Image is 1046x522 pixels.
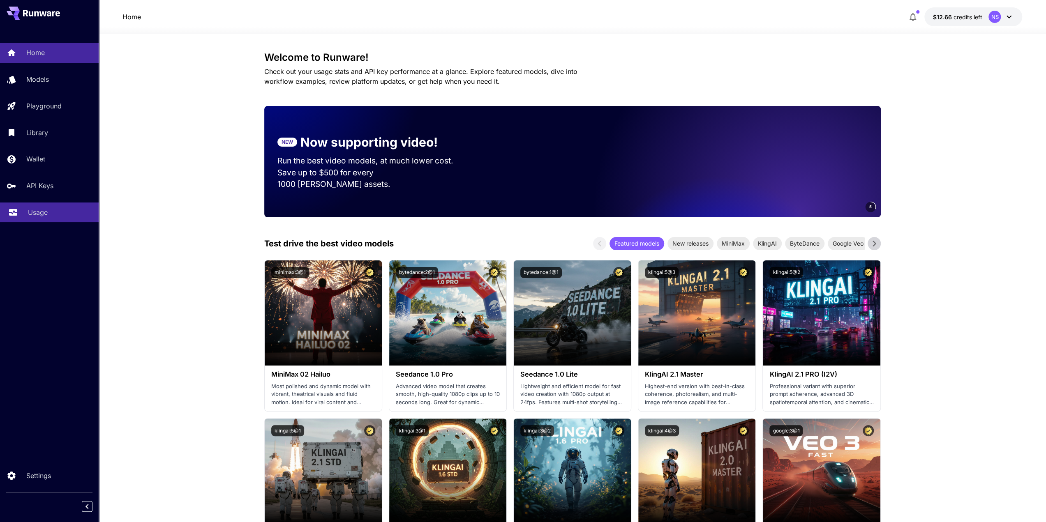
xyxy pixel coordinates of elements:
[26,181,53,191] p: API Keys
[863,425,874,436] button: Certified Model – Vetted for best performance and includes a commercial license.
[396,425,429,436] button: klingai:3@1
[26,74,49,84] p: Models
[271,370,375,378] h3: MiniMax 02 Hailuo
[769,425,803,436] button: google:3@1
[638,260,755,366] img: alt
[763,260,880,366] img: alt
[988,11,1001,23] div: NS
[667,239,713,248] span: New releases
[520,382,624,407] p: Lightweight and efficient model for fast video creation with 1080p output at 24fps. Features mult...
[82,501,92,512] button: Collapse sidebar
[933,13,982,21] div: $12.65581
[610,239,664,248] span: Featured models
[645,267,679,278] button: klingai:5@3
[271,267,309,278] button: minimax:3@1
[520,425,554,436] button: klingai:3@2
[264,52,881,63] h3: Welcome to Runware!
[717,237,750,250] div: MiniMax
[785,237,824,250] div: ByteDance
[645,425,679,436] button: klingai:4@3
[122,12,141,22] a: Home
[265,260,382,366] img: alt
[645,370,749,378] h3: KlingAI 2.1 Master
[933,14,953,21] span: $12.66
[277,167,469,191] p: Save up to $500 for every 1000 [PERSON_NAME] assets.
[753,239,782,248] span: KlingAI
[26,48,45,57] p: Home
[26,471,51,481] p: Settings
[738,425,749,436] button: Certified Model – Vetted for best performance and includes a commercial license.
[769,382,873,407] p: Professional variant with superior prompt adherence, advanced 3D spatiotemporal attention, and ci...
[271,425,304,436] button: klingai:5@1
[489,425,500,436] button: Certified Model – Vetted for best performance and includes a commercial license.
[769,267,803,278] button: klingai:5@2
[26,128,48,138] p: Library
[753,237,782,250] div: KlingAI
[26,101,62,111] p: Playground
[667,237,713,250] div: New releases
[610,237,664,250] div: Featured models
[264,67,577,85] span: Check out your usage stats and API key performance at a glance. Explore featured models, dive int...
[264,237,394,250] p: Test drive the best video models
[645,382,749,407] p: Highest-end version with best-in-class coherence, photorealism, and multi-image reference capabil...
[364,267,375,278] button: Certified Model – Vetted for best performance and includes a commercial license.
[869,204,872,210] span: 5
[389,260,506,366] img: alt
[613,425,624,436] button: Certified Model – Vetted for best performance and includes a commercial license.
[520,370,624,378] h3: Seedance 1.0 Lite
[613,267,624,278] button: Certified Model – Vetted for best performance and includes a commercial license.
[717,239,750,248] span: MiniMax
[282,138,293,146] p: NEW
[828,239,868,248] span: Google Veo
[514,260,631,366] img: alt
[769,370,873,378] h3: KlingAI 2.1 PRO (I2V)
[520,267,562,278] button: bytedance:1@1
[300,133,438,152] p: Now supporting video!
[863,267,874,278] button: Certified Model – Vetted for best performance and includes a commercial license.
[953,14,982,21] span: credits left
[828,237,868,250] div: Google Veo
[489,267,500,278] button: Certified Model – Vetted for best performance and includes a commercial license.
[28,207,48,217] p: Usage
[785,239,824,248] span: ByteDance
[924,7,1022,26] button: $12.65581NS
[122,12,141,22] nav: breadcrumb
[88,499,99,514] div: Collapse sidebar
[26,154,45,164] p: Wallet
[271,382,375,407] p: Most polished and dynamic model with vibrant, theatrical visuals and fluid motion. Ideal for vira...
[396,382,500,407] p: Advanced video model that creates smooth, high-quality 1080p clips up to 10 seconds long. Great f...
[738,267,749,278] button: Certified Model – Vetted for best performance and includes a commercial license.
[277,155,469,167] p: Run the best video models, at much lower cost.
[364,425,375,436] button: Certified Model – Vetted for best performance and includes a commercial license.
[396,267,438,278] button: bytedance:2@1
[396,370,500,378] h3: Seedance 1.0 Pro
